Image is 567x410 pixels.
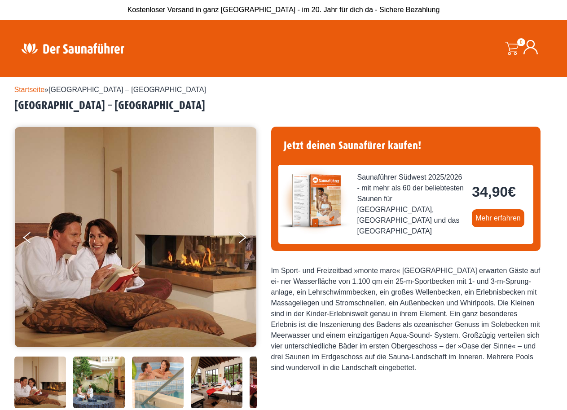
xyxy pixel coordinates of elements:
[127,6,440,13] span: Kostenloser Versand in ganz [GEOGRAPHIC_DATA] - im 20. Jahr für dich da - Sichere Bezahlung
[517,38,525,46] span: 0
[14,99,553,113] h2: [GEOGRAPHIC_DATA] – [GEOGRAPHIC_DATA]
[14,86,206,93] span: »
[14,86,45,93] a: Startseite
[237,228,259,251] button: Next
[472,209,524,227] a: Mehr erfahren
[508,184,516,200] span: €
[271,265,541,373] div: Im Sport- und Freizeitbad »monte mare« [GEOGRAPHIC_DATA] erwarten Gäste auf ei- ner Wasserfläche ...
[472,184,516,200] bdi: 34,90
[278,165,350,237] img: der-saunafuehrer-2025-suedwest.jpg
[357,172,465,237] span: Saunaführer Südwest 2025/2026 - mit mehr als 60 der beliebtesten Saunen für [GEOGRAPHIC_DATA], [G...
[48,86,206,93] span: [GEOGRAPHIC_DATA] – [GEOGRAPHIC_DATA]
[23,228,46,251] button: Previous
[278,134,533,158] h4: Jetzt deinen Saunafürer kaufen!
